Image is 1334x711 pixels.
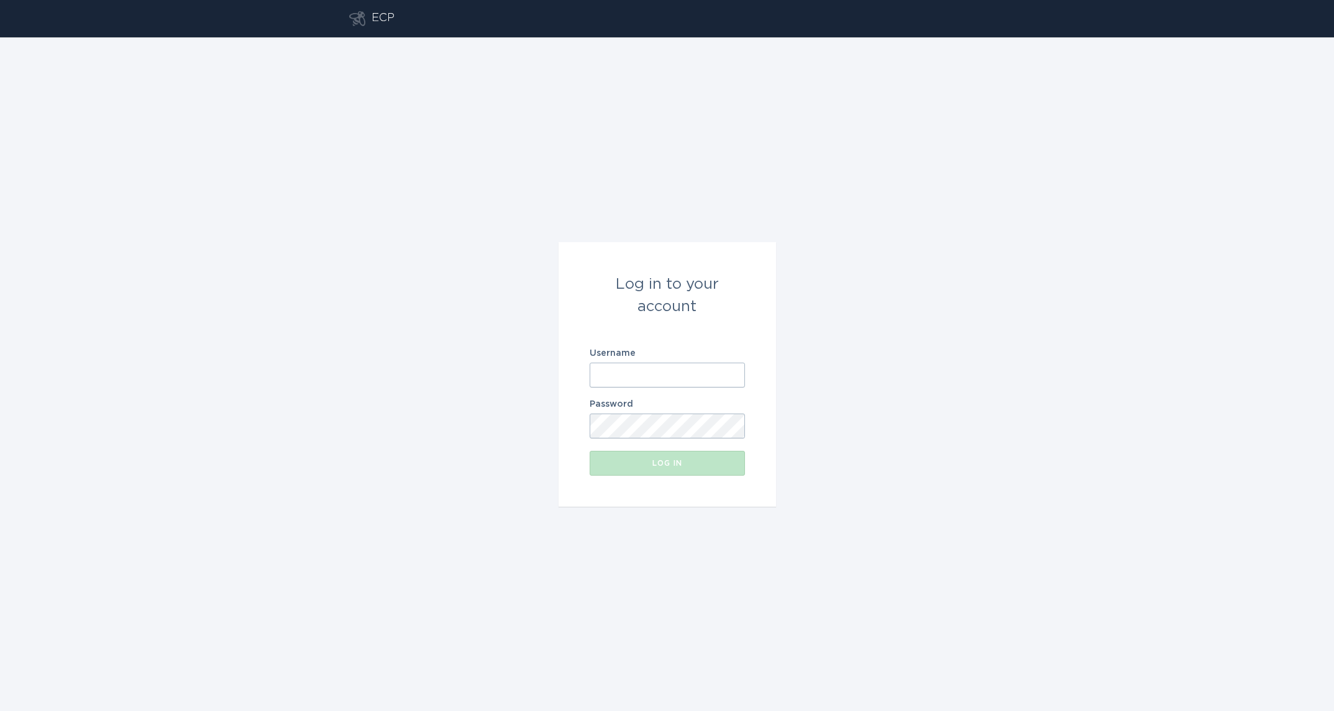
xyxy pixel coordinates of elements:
label: Password [590,400,745,409]
button: Log in [590,451,745,476]
label: Username [590,349,745,358]
div: Log in [596,460,739,467]
div: Log in to your account [590,273,745,318]
button: Go to dashboard [349,11,365,26]
div: ECP [372,11,395,26]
